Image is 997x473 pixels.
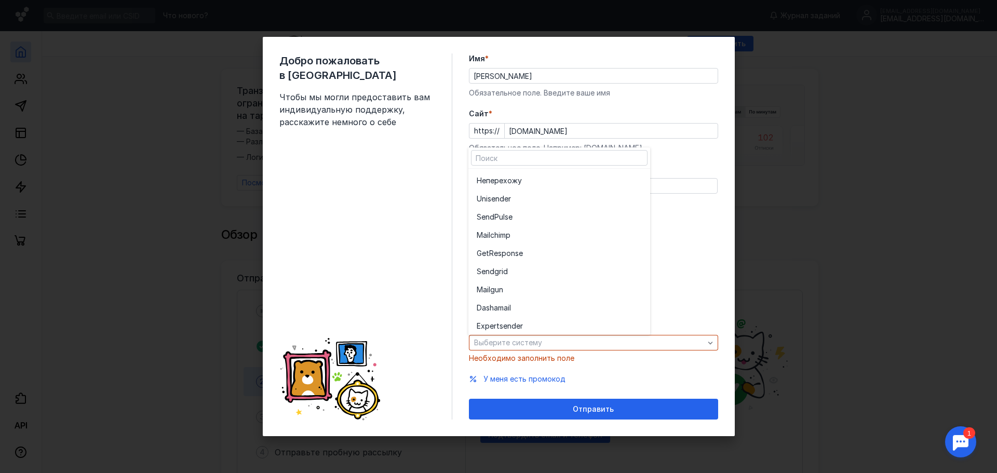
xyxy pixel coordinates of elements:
[477,230,506,240] span: Mailchim
[477,321,485,331] span: Ex
[471,151,647,165] input: Поиск
[477,175,486,186] span: Не
[486,175,522,186] span: перехожу
[482,248,523,259] span: etResponse
[573,405,614,414] span: Отправить
[477,212,508,222] span: SendPuls
[477,248,482,259] span: G
[468,190,650,208] button: Unisender
[279,91,435,128] span: Чтобы мы могли предоставить вам индивидуальную поддержку, расскажите немного о себе
[468,317,650,335] button: Expertsender
[477,285,490,295] span: Mail
[468,169,650,335] div: grid
[477,303,509,313] span: Dashamai
[483,374,565,384] button: У меня есть промокод
[468,262,650,280] button: Sendgrid
[279,53,435,83] span: Добро пожаловать в [GEOGRAPHIC_DATA]
[508,212,513,222] span: e
[506,230,510,240] span: p
[468,208,650,226] button: SendPulse
[468,171,650,190] button: Неперехожу
[508,194,511,204] span: r
[485,321,523,331] span: pertsender
[469,335,718,350] button: Выберите систему
[477,266,502,277] span: Sendgr
[509,303,511,313] span: l
[468,244,650,262] button: GetResponse
[468,226,650,244] button: Mailchimp
[468,299,650,317] button: Dashamail
[502,266,508,277] span: id
[468,280,650,299] button: Mailgun
[469,399,718,420] button: Отправить
[469,143,718,153] div: Обязательное поле. Например: [DOMAIN_NAME]
[469,353,718,363] div: Необходимо заполнить поле
[469,109,489,119] span: Cайт
[469,53,485,64] span: Имя
[469,88,718,98] div: Обязательное поле. Введите ваше имя
[23,6,35,18] div: 1
[490,285,503,295] span: gun
[477,194,508,204] span: Unisende
[474,338,542,347] span: Выберите систему
[483,374,565,383] span: У меня есть промокод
